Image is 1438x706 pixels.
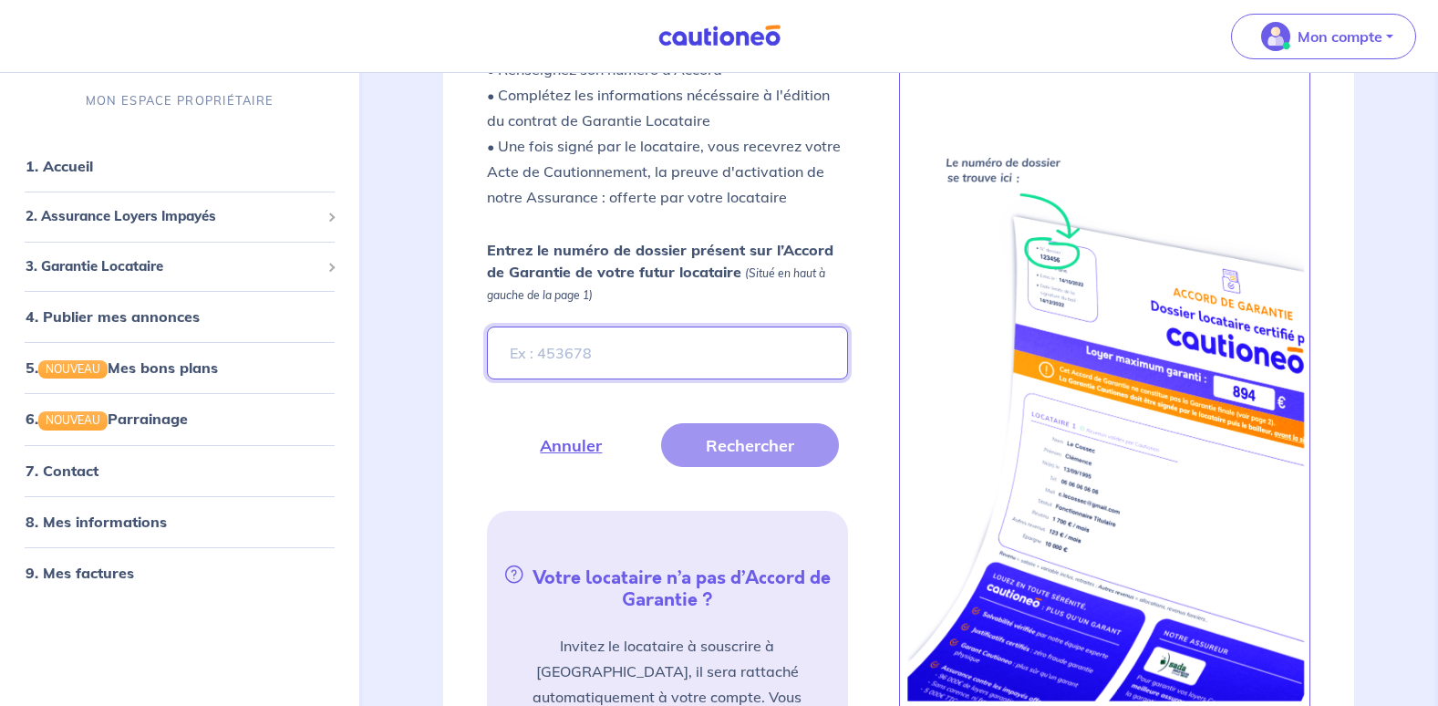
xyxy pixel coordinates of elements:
[487,241,833,281] strong: Entrez le numéro de dossier présent sur l’Accord de Garantie de votre futur locataire
[487,266,825,302] em: (Situé en haut à gauche de la page 1)
[487,327,847,379] input: Ex : 453678
[495,423,647,467] button: Annuler
[26,158,93,176] a: 1. Accueil
[7,350,352,387] div: 5.NOUVEAUMes bons plans
[7,149,352,185] div: 1. Accueil
[7,249,352,285] div: 3. Garantie Locataire
[494,562,840,611] h5: Votre locataire n’a pas d’Accord de Garantie ?
[26,359,218,378] a: 5.NOUVEAUMes bons plans
[86,92,274,109] p: MON ESPACE PROPRIÉTAIRE
[7,200,352,235] div: 2. Assurance Loyers Impayés
[26,256,320,277] span: 3. Garantie Locataire
[26,410,188,429] a: 6.NOUVEAUParrainage
[26,308,200,327] a: 4. Publier mes annonces
[26,207,320,228] span: 2. Assurance Loyers Impayés
[7,555,352,591] div: 9. Mes factures
[7,504,352,540] div: 8. Mes informations
[26,462,98,480] a: 7. Contact
[7,452,352,489] div: 7. Contact
[1231,14,1416,59] button: illu_account_valid_menu.svgMon compte
[26,513,167,531] a: 8. Mes informations
[26,564,134,582] a: 9. Mes factures
[1261,22,1290,51] img: illu_account_valid_menu.svg
[904,134,1305,701] img: certificate-new.png
[7,299,352,336] div: 4. Publier mes annonces
[651,25,788,47] img: Cautioneo
[7,401,352,438] div: 6.NOUVEAUParrainage
[1298,26,1382,47] p: Mon compte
